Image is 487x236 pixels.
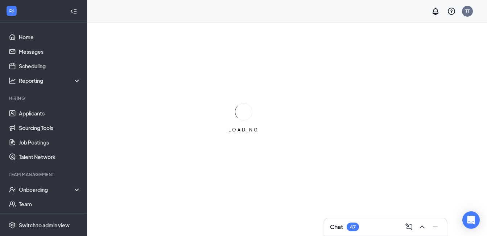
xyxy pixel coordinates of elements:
svg: UserCheck [9,186,16,193]
div: Open Intercom Messenger [462,211,480,229]
svg: ComposeMessage [405,223,413,231]
button: Minimize [429,221,441,233]
div: 47 [350,224,356,230]
a: Messages [19,44,81,59]
div: TT [465,8,470,14]
button: ChevronUp [416,221,428,233]
a: Sourcing Tools [19,121,81,135]
a: Team [19,197,81,211]
svg: QuestionInfo [447,7,456,16]
div: Switch to admin view [19,221,70,229]
svg: Collapse [70,8,77,15]
a: Home [19,30,81,44]
div: Team Management [9,171,79,178]
div: Reporting [19,77,81,84]
a: Talent Network [19,150,81,164]
svg: Minimize [431,223,439,231]
a: Job Postings [19,135,81,150]
svg: Notifications [431,7,440,16]
a: DocumentsCrown [19,211,81,226]
svg: Settings [9,221,16,229]
svg: ChevronUp [418,223,426,231]
h3: Chat [330,223,343,231]
svg: WorkstreamLogo [8,7,15,15]
svg: Analysis [9,77,16,84]
div: Hiring [9,95,79,101]
button: ComposeMessage [403,221,415,233]
a: Applicants [19,106,81,121]
div: Onboarding [19,186,75,193]
a: Scheduling [19,59,81,73]
div: LOADING [226,127,262,133]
